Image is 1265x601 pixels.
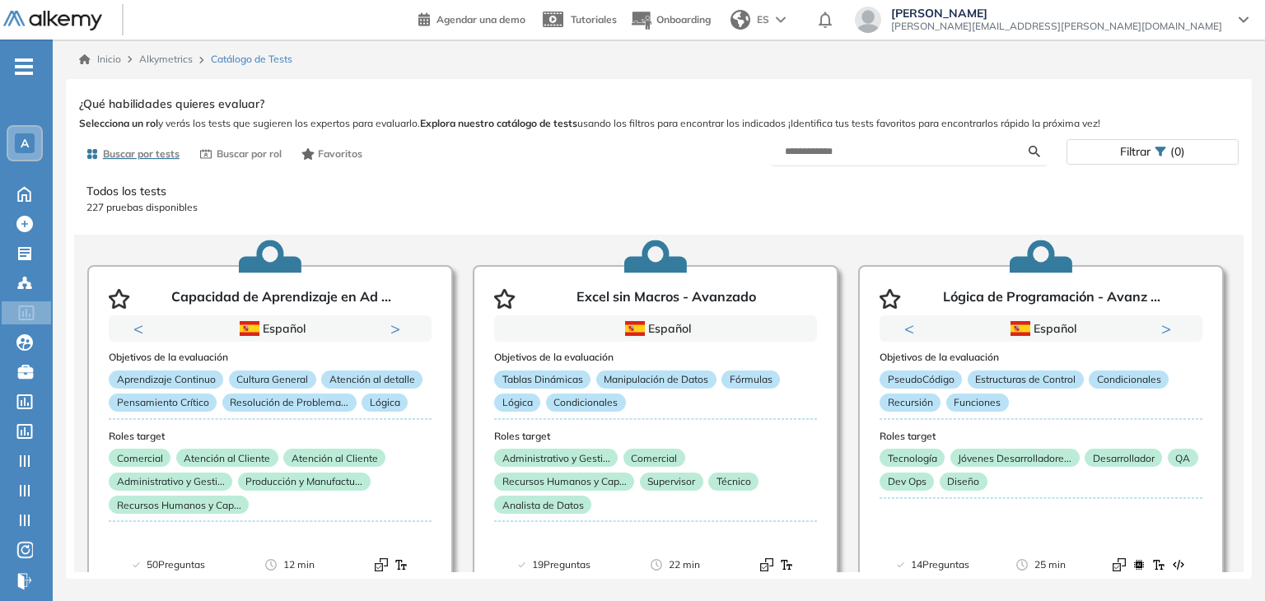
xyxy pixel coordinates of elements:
p: Estructuras de Control [968,370,1084,389]
p: Funciones [946,394,1009,412]
img: ESP [240,321,259,336]
p: Jóvenes Desarrolladore... [950,449,1080,467]
img: Format test logo [760,558,773,571]
p: Tecnología [880,449,945,467]
button: 2 [1048,342,1061,344]
h3: Roles target [880,431,1202,442]
p: Resolución de Problema... [222,394,357,412]
button: Next [390,320,407,337]
span: ES [757,12,769,27]
b: Selecciona un rol [79,117,158,129]
p: Manipulación de Datos [596,370,717,389]
p: Diseño [940,473,987,491]
span: 19 Preguntas [532,557,590,573]
p: Administrativo y Gesti... [494,449,618,467]
button: Buscar por rol [193,140,288,168]
p: Atención al Cliente [283,449,385,467]
p: Comercial [623,449,685,467]
button: 2 [277,342,290,344]
b: Explora nuestro catálogo de tests [420,117,577,129]
span: Catálogo de Tests [211,52,292,67]
span: Filtrar [1120,140,1151,164]
p: Atención al Cliente [176,449,278,467]
p: Técnico [708,473,759,491]
button: 1 [250,342,270,344]
iframe: Chat Widget [969,411,1265,601]
a: Inicio [79,52,121,67]
p: Dev Ops [880,473,934,491]
p: Todos los tests [86,183,1231,200]
i: - [15,65,33,68]
h3: Roles target [494,431,817,442]
p: Aprendizaje Continuo [109,370,223,389]
div: Español [553,319,759,338]
p: Fórmulas [721,370,780,389]
p: Condicionales [546,394,626,412]
span: Agendar una demo [436,13,525,26]
img: Format test logo [394,558,408,571]
img: Logo [3,11,102,31]
span: ¿Qué habilidades quieres evaluar? [79,96,264,113]
p: Lógica [494,394,540,412]
button: Previous [133,320,150,337]
button: Onboarding [630,2,711,38]
h3: Objetivos de la evaluación [880,352,1202,363]
button: Favoritos [295,140,370,168]
p: Recursos Humanos y Cap... [109,496,249,514]
p: Analista de Datos [494,496,591,514]
img: ESP [1011,321,1030,336]
p: PseudoCódigo [880,370,962,389]
p: Pensamiento Crítico [109,394,217,412]
span: 12 min [283,557,315,573]
div: Español [938,319,1145,338]
button: Previous [904,320,921,337]
p: Producción y Manufactu... [238,473,371,491]
h3: Roles target [109,431,432,442]
p: Cultura General [229,370,316,389]
img: ESP [625,321,645,336]
p: Supervisor [640,473,703,491]
span: (0) [1170,140,1185,164]
span: y verás los tests que sugieren los expertos para evaluarlo. usando los filtros para encontrar los... [79,116,1239,131]
span: A [21,137,29,150]
img: Format test logo [375,558,388,571]
p: Comercial [109,449,170,467]
img: Format test logo [780,558,793,571]
p: Recursión [880,394,941,412]
img: world [731,10,750,30]
span: 50 Preguntas [147,557,205,573]
span: Tutoriales [571,13,617,26]
p: Administrativo y Gesti... [109,473,232,491]
span: Favoritos [318,147,362,161]
h3: Objetivos de la evaluación [109,352,432,363]
h3: Objetivos de la evaluación [494,352,817,363]
span: Onboarding [656,13,711,26]
img: arrow [776,16,786,23]
p: Atención al detalle [321,370,422,389]
div: Español [167,319,374,338]
span: 22 min [669,557,700,573]
span: Alkymetrics [139,53,193,65]
p: Lógica [362,394,408,412]
p: Condicionales [1089,370,1169,389]
span: [PERSON_NAME][EMAIL_ADDRESS][PERSON_NAME][DOMAIN_NAME] [891,20,1222,33]
span: 14 Preguntas [911,557,969,573]
p: Recursos Humanos y Cap... [494,473,634,491]
span: Buscar por rol [217,147,282,161]
span: [PERSON_NAME] [891,7,1222,20]
p: 227 pruebas disponibles [86,200,1231,215]
p: Capacidad de Aprendizaje en Ad ... [171,289,391,309]
span: Buscar por tests [103,147,180,161]
a: Agendar una demo [418,8,525,28]
button: Buscar por tests [79,140,186,168]
p: Lógica de Programación - Avanz ... [943,289,1160,309]
p: Excel sin Macros - Avanzado [576,289,756,309]
button: Next [1161,320,1178,337]
p: Tablas Dinámicas [494,370,590,389]
button: 1 [1021,342,1041,344]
